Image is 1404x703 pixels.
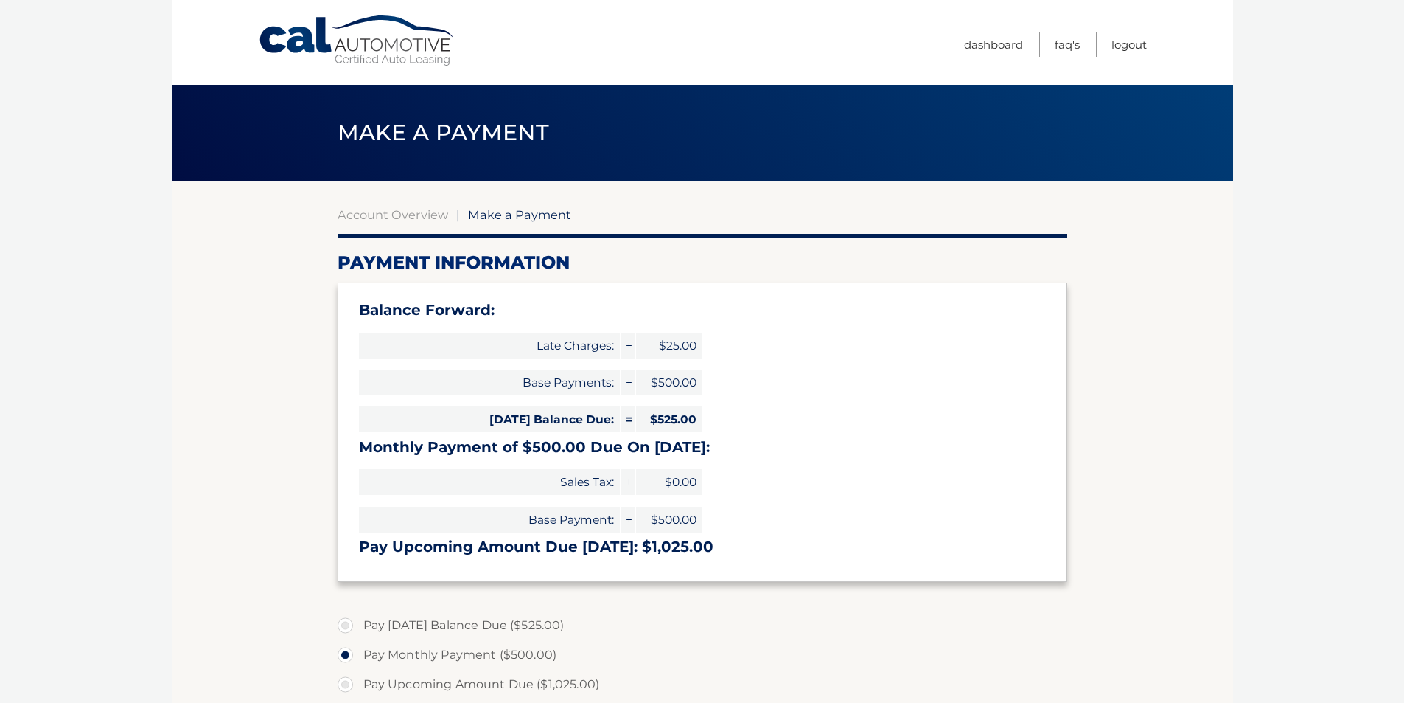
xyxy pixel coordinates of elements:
[359,406,620,432] span: [DATE] Balance Due:
[621,370,635,395] span: +
[338,670,1067,699] label: Pay Upcoming Amount Due ($1,025.00)
[359,538,1046,556] h3: Pay Upcoming Amount Due [DATE]: $1,025.00
[359,370,620,395] span: Base Payments:
[621,507,635,533] span: +
[636,370,702,395] span: $500.00
[636,406,702,432] span: $525.00
[621,406,635,432] span: =
[359,469,620,495] span: Sales Tax:
[964,32,1023,57] a: Dashboard
[359,507,620,533] span: Base Payment:
[359,333,620,359] span: Late Charges:
[258,15,457,67] a: Cal Automotive
[338,611,1067,640] label: Pay [DATE] Balance Due ($525.00)
[1111,32,1147,57] a: Logout
[456,207,460,222] span: |
[338,640,1067,670] label: Pay Monthly Payment ($500.00)
[621,333,635,359] span: +
[359,301,1046,319] h3: Balance Forward:
[636,333,702,359] span: $25.00
[359,438,1046,457] h3: Monthly Payment of $500.00 Due On [DATE]:
[636,507,702,533] span: $500.00
[338,207,448,222] a: Account Overview
[338,119,549,146] span: Make a Payment
[636,469,702,495] span: $0.00
[468,207,571,222] span: Make a Payment
[338,252,1067,274] h2: Payment Information
[621,469,635,495] span: +
[1055,32,1080,57] a: FAQ's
